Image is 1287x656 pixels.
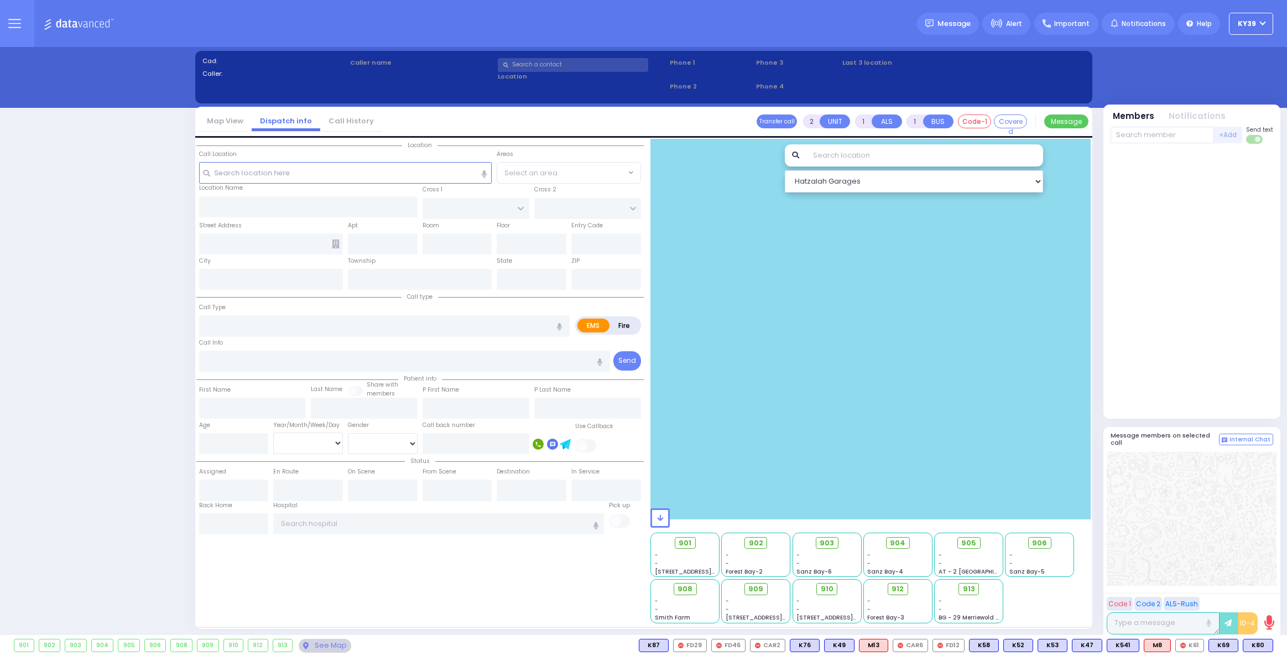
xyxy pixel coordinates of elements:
[939,568,1020,576] span: AT - 2 [GEOGRAPHIC_DATA]
[145,639,166,652] div: 906
[1122,19,1166,29] span: Notifications
[796,559,800,568] span: -
[1072,639,1102,652] div: K47
[1111,432,1219,446] h5: Message members on selected call
[939,597,942,605] span: -
[867,551,871,559] span: -
[842,58,963,67] label: Last 3 location
[534,185,556,194] label: Cross 2
[224,639,243,652] div: 910
[1009,568,1045,576] span: Sanz Bay-5
[1006,19,1022,29] span: Alert
[1219,434,1273,446] button: Internal Chat
[790,639,820,652] div: K76
[824,639,854,652] div: K49
[756,58,838,67] span: Phone 3
[958,114,991,128] button: Code-1
[1180,643,1186,648] img: red-radio-icon.svg
[348,221,358,230] label: Apt
[613,351,641,371] button: Send
[498,58,648,72] input: Search a contact
[790,639,820,652] div: BLS
[939,613,1001,622] span: BG - 29 Merriewold S.
[726,568,763,576] span: Forest Bay-2
[1107,597,1133,611] button: Code 1
[348,467,375,476] label: On Scene
[199,386,231,394] label: First Name
[423,386,459,394] label: P First Name
[402,293,438,301] span: Call type
[497,467,530,476] label: Destination
[171,639,192,652] div: 908
[961,538,976,549] span: 905
[867,559,871,568] span: -
[726,605,729,613] span: -
[1111,127,1214,143] input: Search member
[678,584,692,595] span: 908
[655,559,658,568] span: -
[757,114,797,128] button: Transfer call
[199,116,252,126] a: Map View
[716,643,722,648] img: red-radio-icon.svg
[1169,110,1226,123] button: Notifications
[1113,110,1154,123] button: Members
[820,114,850,128] button: UNIT
[398,374,442,383] span: Patient info
[1243,639,1273,652] div: BLS
[748,584,763,595] span: 909
[1107,639,1139,652] div: K541
[726,613,830,622] span: [STREET_ADDRESS][PERSON_NAME]
[639,639,669,652] div: K87
[963,584,975,595] span: 913
[1229,13,1273,35] button: KY39
[937,643,943,648] img: red-radio-icon.svg
[925,19,934,28] img: message.svg
[202,56,346,66] label: Cad:
[890,538,905,549] span: 904
[1246,134,1264,145] label: Turn off text
[1243,639,1273,652] div: K80
[571,467,600,476] label: In Service
[402,141,437,149] span: Location
[199,467,226,476] label: Assigned
[350,58,494,67] label: Caller name
[1038,639,1067,652] div: K53
[670,58,752,67] span: Phone 1
[14,639,34,652] div: 901
[497,257,512,265] label: State
[679,538,691,549] span: 901
[405,457,435,465] span: Status
[423,467,456,476] label: From Scene
[867,597,871,605] span: -
[867,613,904,622] span: Forest Bay-3
[248,639,268,652] div: 912
[202,69,346,79] label: Caller:
[1072,639,1102,652] div: BLS
[821,584,833,595] span: 910
[299,639,351,653] div: See map
[577,319,609,332] label: EMS
[273,639,293,652] div: 913
[273,501,298,510] label: Hospital
[367,381,398,389] small: Share with
[796,605,800,613] span: -
[937,18,971,29] span: Message
[1054,19,1090,29] span: Important
[199,184,243,192] label: Location Name
[867,568,903,576] span: Sanz Bay-4
[756,82,838,91] span: Phone 4
[939,559,942,568] span: -
[1107,639,1139,652] div: BLS
[44,17,117,30] img: Logo
[39,639,60,652] div: 902
[859,639,888,652] div: M13
[497,150,513,159] label: Areas
[1208,639,1238,652] div: K69
[199,150,237,159] label: Call Location
[893,639,928,652] div: CAR6
[332,240,340,248] span: Other building occupants
[311,385,342,394] label: Last Name
[1197,19,1212,29] span: Help
[498,72,666,81] label: Location
[197,639,218,652] div: 909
